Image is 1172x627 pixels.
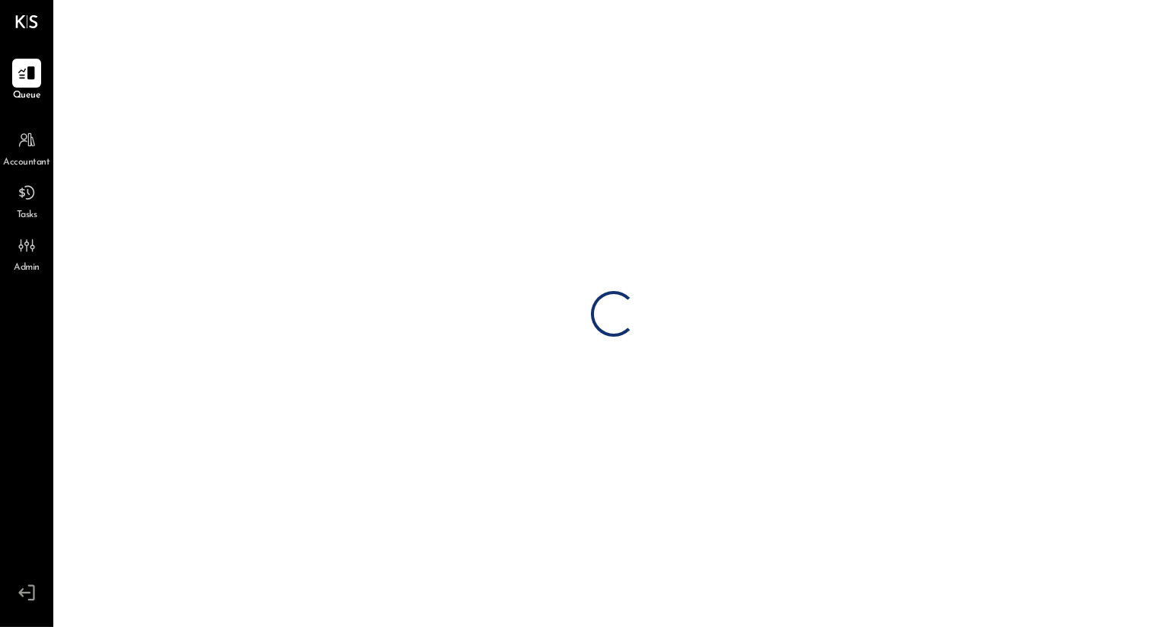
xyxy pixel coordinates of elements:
[1,126,53,170] a: Accountant
[1,231,53,275] a: Admin
[1,59,53,103] a: Queue
[1,178,53,222] a: Tasks
[14,261,40,275] span: Admin
[17,209,37,222] span: Tasks
[13,89,41,103] span: Queue
[4,156,50,170] span: Accountant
